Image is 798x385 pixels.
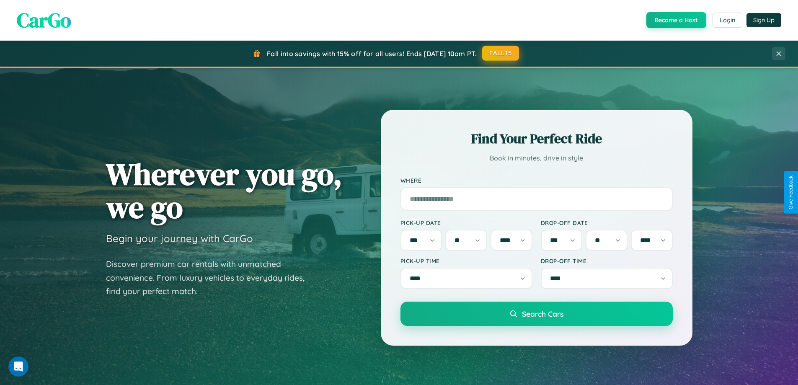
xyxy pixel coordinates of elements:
label: Drop-off Date [541,219,673,226]
label: Pick-up Time [400,257,532,264]
button: FALL15 [482,46,519,61]
iframe: Intercom live chat [8,357,28,377]
h2: Find Your Perfect Ride [400,129,673,148]
button: Sign Up [746,13,781,27]
p: Book in minutes, drive in style [400,152,673,164]
span: CarGo [17,6,71,34]
button: Search Cars [400,302,673,326]
label: Pick-up Date [400,219,532,226]
p: Discover premium car rentals with unmatched convenience. From luxury vehicles to everyday rides, ... [106,257,315,298]
span: Search Cars [522,309,563,318]
div: Give Feedback [788,176,794,209]
label: Where [400,177,673,184]
label: Drop-off Time [541,257,673,264]
h1: Wherever you go, we go [106,158,342,224]
h3: Begin your journey with CarGo [106,232,253,245]
button: Login [713,13,742,28]
span: Fall into savings with 15% off for all users! Ends [DATE] 10am PT. [267,49,477,58]
button: Become a Host [646,12,706,28]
